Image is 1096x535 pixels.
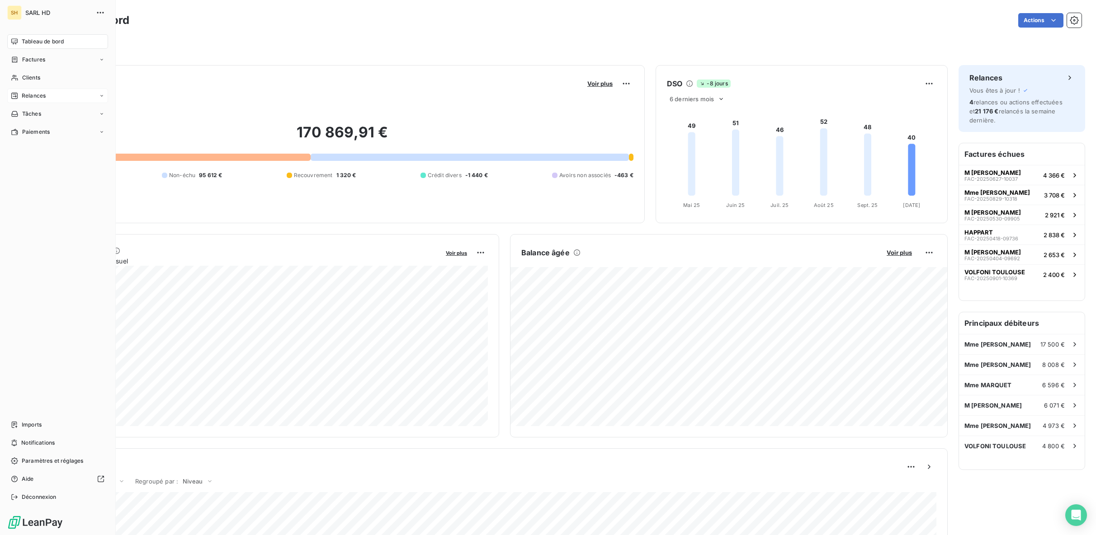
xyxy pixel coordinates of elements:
[7,472,108,486] a: Aide
[969,99,1063,124] span: relances ou actions effectuées et relancés la semaine dernière.
[964,176,1018,182] span: FAC-20250627-10037
[667,78,682,89] h6: DSO
[443,249,470,257] button: Voir plus
[959,185,1085,205] button: Mme [PERSON_NAME]FAC-20250829-103183 708 €
[964,402,1022,409] span: M [PERSON_NAME]
[959,143,1085,165] h6: Factures échues
[1043,271,1065,278] span: 2 400 €
[1040,341,1065,348] span: 17 500 €
[964,276,1017,281] span: FAC-20250901-10369
[169,171,195,179] span: Non-échu
[683,202,700,208] tspan: Mai 25
[1065,504,1087,526] div: Open Intercom Messenger
[964,249,1021,256] span: M [PERSON_NAME]
[51,256,439,266] span: Chiffre d'affaires mensuel
[135,478,178,485] span: Regroupé par :
[959,165,1085,185] button: M [PERSON_NAME]FAC-20250627-100374 366 €
[22,110,41,118] span: Tâches
[964,361,1031,368] span: Mme [PERSON_NAME]
[199,171,222,179] span: 95 612 €
[1042,361,1065,368] span: 8 008 €
[964,209,1021,216] span: M [PERSON_NAME]
[969,87,1020,94] span: Vous êtes à jour !
[969,99,973,106] span: 4
[22,421,42,429] span: Imports
[1043,172,1065,179] span: 4 366 €
[1042,442,1065,450] span: 4 800 €
[21,439,55,447] span: Notifications
[1018,13,1063,28] button: Actions
[336,171,356,179] span: 1 320 €
[884,249,915,257] button: Voir plus
[964,229,993,236] span: HAPPART
[22,92,46,100] span: Relances
[959,264,1085,284] button: VOLFONI TOULOUSEFAC-20250901-103692 400 €
[587,80,613,87] span: Voir plus
[959,244,1085,264] button: M [PERSON_NAME]FAC-20250404-096922 653 €
[770,202,789,208] tspan: Juil. 25
[670,95,714,103] span: 6 derniers mois
[726,202,745,208] tspan: Juin 25
[25,9,90,16] span: SARL HD
[22,74,40,82] span: Clients
[959,205,1085,225] button: M [PERSON_NAME]FAC-20250530-099052 921 €
[959,225,1085,244] button: HAPPARTFAC-20250418-097362 838 €
[521,247,570,258] h6: Balance âgée
[964,256,1020,261] span: FAC-20250404-09692
[22,38,64,46] span: Tableau de bord
[857,202,878,208] tspan: Sept. 25
[964,196,1017,202] span: FAC-20250829-10318
[1044,192,1065,199] span: 3 708 €
[1042,381,1065,389] span: 6 596 €
[969,72,1002,83] h6: Relances
[964,268,1025,276] span: VOLFONI TOULOUSE
[964,381,1012,389] span: Mme MARQUET
[7,5,22,20] div: SH
[964,422,1031,429] span: Mme [PERSON_NAME]
[428,171,462,179] span: Crédit divers
[964,236,1018,241] span: FAC-20250418-09736
[7,515,63,530] img: Logo LeanPay
[964,189,1030,196] span: Mme [PERSON_NAME]
[903,202,920,208] tspan: [DATE]
[22,475,34,483] span: Aide
[975,108,998,115] span: 21 176 €
[22,493,57,501] span: Déconnexion
[22,56,45,64] span: Factures
[559,171,611,179] span: Avoirs non associés
[887,249,912,256] span: Voir plus
[183,478,203,485] span: Niveau
[1043,422,1065,429] span: 4 973 €
[697,80,730,88] span: -8 jours
[964,169,1021,176] span: M [PERSON_NAME]
[959,312,1085,334] h6: Principaux débiteurs
[465,171,488,179] span: -1 440 €
[614,171,633,179] span: -463 €
[22,457,83,465] span: Paramètres et réglages
[1044,251,1065,258] span: 2 653 €
[964,341,1031,348] span: Mme [PERSON_NAME]
[585,80,615,88] button: Voir plus
[294,171,333,179] span: Recouvrement
[1045,211,1065,219] span: 2 921 €
[964,216,1020,221] span: FAC-20250530-09905
[446,250,467,256] span: Voir plus
[22,128,50,136] span: Paiements
[51,123,633,150] h2: 170 869,91 €
[964,442,1026,450] span: VOLFONI TOULOUSE
[814,202,834,208] tspan: Août 25
[1044,402,1065,409] span: 6 071 €
[1044,231,1065,239] span: 2 838 €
